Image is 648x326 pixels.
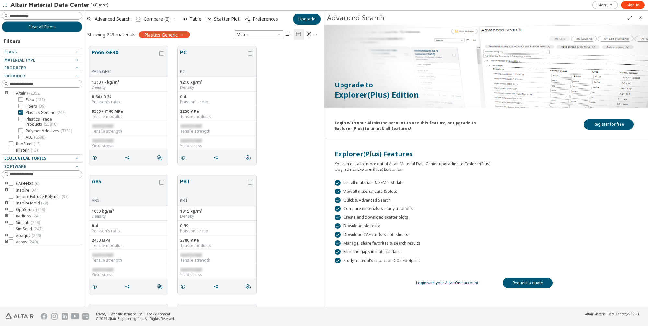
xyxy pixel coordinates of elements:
[62,194,68,199] span: ( 97 )
[245,17,250,22] i: 
[180,80,254,85] div: 1210 kg/m³
[2,72,82,80] button: Provider
[16,141,40,146] span: BaoSteel
[28,24,56,29] span: Clear All Filters
[4,181,9,186] i: toogle group
[92,272,165,277] div: Yield stress
[39,103,45,109] span: ( 39 )
[210,151,224,164] button: Share
[92,214,165,219] div: Density
[335,189,341,194] div: 
[16,207,45,212] span: OptiStruct
[92,252,113,258] span: restricted
[180,99,254,105] div: Poisson's ratio
[10,2,93,8] img: Altair Material Data Center
[243,280,256,293] button: Similar search
[335,158,638,172] div: You can get a lot more out of Altair Material Data Center upgrading to Explorer(Plus). Upgrade to...
[180,198,247,203] div: PBT
[180,114,254,119] div: Tensile modulus
[584,119,634,130] a: Register for free
[95,17,131,21] span: Advanced Search
[4,49,17,55] span: Flags
[585,312,640,316] div: (v2025.1)
[335,80,638,89] p: Upgrade to
[144,17,170,21] span: Compare (0)
[16,148,38,153] span: Bilstein
[34,134,45,140] span: ( 8588 )
[4,233,9,238] i: toogle group
[180,214,254,219] div: Density
[335,180,638,186] div: List all materials & PEM test data
[335,206,341,212] div: 
[2,163,82,170] button: Software
[16,220,40,225] span: SimLab
[335,223,341,229] div: 
[87,31,135,38] div: Showing 249 materials
[335,215,638,220] div: Create and download scatter plots
[210,280,224,293] button: Share
[190,17,201,21] span: Table
[243,151,256,164] button: Similar search
[585,312,626,316] span: Altair Material Data Center
[2,64,82,72] button: Producer
[635,13,645,23] button: Close
[10,2,108,8] div: (Guest)
[92,209,165,214] div: 1050 kg/m³
[92,114,165,119] div: Tensile modulus
[27,90,40,96] span: ( 72352 )
[4,207,9,212] i: toogle group
[283,29,294,40] button: Table View
[335,258,638,263] div: Study material's impact on CO2 Footprint
[157,284,162,289] i: 
[327,13,625,23] div: Advanced Search
[335,197,638,203] div: Quick & Advanced Search
[180,252,202,258] span: restricted
[598,3,612,8] span: Sign Up
[335,197,341,203] div: 
[2,21,82,32] button: Clear All Filters
[92,223,165,228] div: 0.4
[92,123,113,129] span: restricted
[335,240,638,246] div: Manage, share favorites & search results
[122,151,135,164] button: Share
[92,258,165,263] div: Tensile strength
[592,1,618,9] a: Sign Up
[4,188,9,193] i: toogle group
[26,117,80,127] span: Plastics Trade Products
[324,25,648,108] img: Paywall-AdvSearch
[4,91,9,96] i: toogle group
[2,48,82,56] button: Flags
[214,17,240,21] span: Scatter Plot
[335,189,638,194] div: View all material data & plots
[298,17,315,22] span: Upgrade
[180,143,254,148] div: Yield stress
[2,155,82,162] button: Ecological Topics
[180,258,254,263] div: Tensile strength
[335,258,341,263] div: 
[180,129,254,134] div: Tensile strength
[32,213,41,219] span: ( 249 )
[180,85,254,90] div: Density
[4,164,26,169] span: Software
[84,41,324,307] div: grid
[4,239,9,245] i: toogle group
[92,178,158,198] button: ABS
[92,238,165,243] div: 2400 MPa
[92,129,165,134] div: Tensile strength
[178,151,191,164] button: Details
[92,80,165,85] div: 1360 / - kg/m³
[31,147,38,153] span: ( 13 )
[503,278,553,288] a: Request a quote
[335,223,638,229] div: Download plot data
[180,123,202,129] span: restricted
[34,141,40,146] span: ( 13 )
[32,233,41,238] span: ( 249 )
[293,14,321,25] button: Upgrade
[335,89,638,100] p: Explorer(Plus) Edition
[335,206,638,212] div: Compare materials & study tradeoffs
[26,104,45,109] span: Fibers
[154,280,168,293] button: Similar search
[36,207,45,212] span: ( 249 )
[56,110,65,115] span: ( 249 )
[61,128,72,134] span: ( 7331 )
